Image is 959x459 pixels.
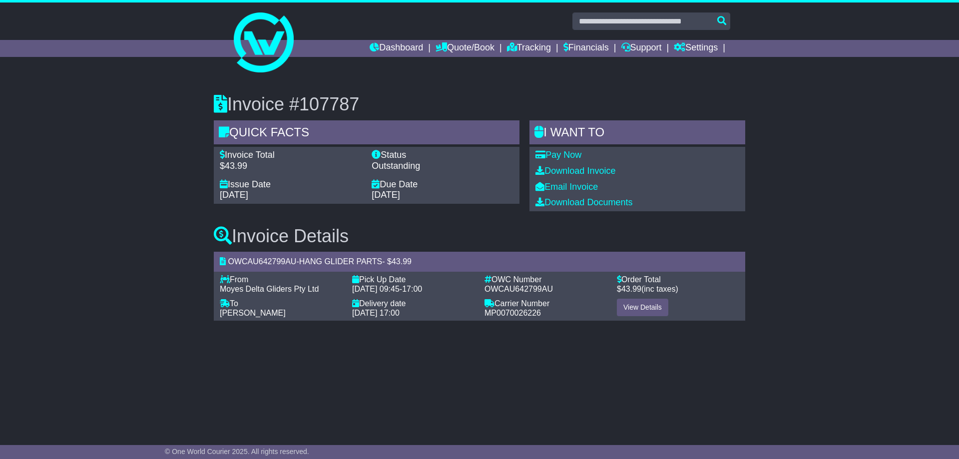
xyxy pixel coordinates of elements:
[535,166,615,176] a: Download Invoice
[214,120,519,147] div: Quick Facts
[352,285,400,293] span: [DATE] 09:45
[352,299,475,308] div: Delivery date
[617,284,739,294] div: $ (inc taxes)
[372,150,513,161] div: Status
[484,309,541,317] span: MP0070026226
[220,161,362,172] div: $43.99
[617,275,739,284] div: Order Total
[372,161,513,172] div: Outstanding
[214,94,745,114] h3: Invoice #107787
[352,275,475,284] div: Pick Up Date
[372,179,513,190] div: Due Date
[352,309,400,317] span: [DATE] 17:00
[402,285,422,293] span: 17:00
[436,40,494,57] a: Quote/Book
[220,190,362,201] div: [DATE]
[165,448,309,456] span: © One World Courier 2025. All rights reserved.
[621,285,641,293] span: 43.99
[220,150,362,161] div: Invoice Total
[299,257,383,266] span: HANG GLIDER PARTS
[220,179,362,190] div: Issue Date
[535,182,598,192] a: Email Invoice
[392,257,412,266] span: 43.99
[621,40,662,57] a: Support
[372,190,513,201] div: [DATE]
[220,285,319,293] span: Moyes Delta Gliders Pty Ltd
[220,309,286,317] span: [PERSON_NAME]
[529,120,745,147] div: I WANT to
[563,40,609,57] a: Financials
[507,40,551,57] a: Tracking
[352,284,475,294] div: -
[214,226,745,246] h3: Invoice Details
[220,275,342,284] div: From
[370,40,423,57] a: Dashboard
[220,299,342,308] div: To
[674,40,718,57] a: Settings
[617,299,668,316] a: View Details
[484,299,607,308] div: Carrier Number
[228,257,296,266] span: OWCAU642799AU
[535,197,632,207] a: Download Documents
[484,275,607,284] div: OWC Number
[484,285,553,293] span: OWCAU642799AU
[535,150,581,160] a: Pay Now
[214,252,745,271] div: - - $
